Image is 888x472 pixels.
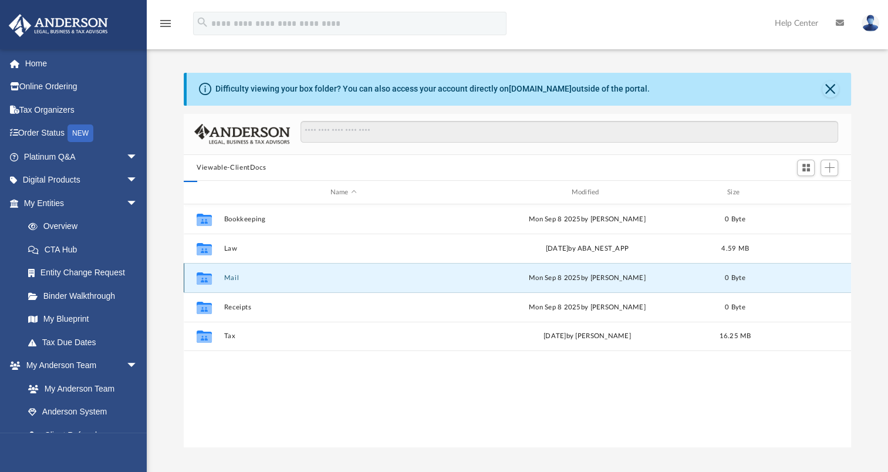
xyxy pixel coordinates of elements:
span: arrow_drop_down [126,145,150,169]
div: [DATE] by [PERSON_NAME] [468,331,707,342]
a: Tax Due Dates [16,331,156,354]
span: 16.25 MB [720,333,751,339]
div: [DATE] by ABA_NEST_APP [468,244,707,254]
a: Client Referrals [16,423,150,447]
a: Entity Change Request [16,261,156,285]
a: Binder Walkthrough [16,284,156,308]
button: Bookkeeping [224,215,463,223]
span: arrow_drop_down [126,191,150,215]
a: [DOMAIN_NAME] [509,84,572,93]
a: Overview [16,215,156,238]
input: Search files and folders [300,121,838,143]
div: Difficulty viewing your box folder? You can also access your account directly on outside of the p... [215,83,650,95]
span: arrow_drop_down [126,354,150,378]
button: Viewable-ClientDocs [197,163,266,173]
button: Add [821,160,838,176]
div: Mon Sep 8 2025 by [PERSON_NAME] [468,214,707,225]
div: Size [712,187,759,198]
span: 0 Byte [725,304,745,311]
button: Switch to Grid View [797,160,815,176]
a: My Entitiesarrow_drop_down [8,191,156,215]
div: Modified [468,187,707,198]
a: CTA Hub [16,238,156,261]
span: 0 Byte [725,275,745,281]
img: User Pic [862,15,879,32]
div: Name [224,187,462,198]
a: menu [158,22,173,31]
div: NEW [67,124,93,142]
a: My Anderson Team [16,377,144,400]
div: grid [184,204,851,447]
div: Mon Sep 8 2025 by [PERSON_NAME] [468,273,707,284]
div: id [189,187,218,198]
i: search [196,16,209,29]
a: Anderson System [16,400,150,424]
i: menu [158,16,173,31]
button: Law [224,245,463,252]
a: Tax Organizers [8,98,156,122]
span: 4.59 MB [721,245,749,252]
img: Anderson Advisors Platinum Portal [5,14,112,37]
a: My Anderson Teamarrow_drop_down [8,354,150,377]
a: Digital Productsarrow_drop_down [8,168,156,192]
span: arrow_drop_down [126,168,150,193]
button: Receipts [224,304,463,311]
a: Home [8,52,156,75]
a: Order StatusNEW [8,122,156,146]
a: Online Ordering [8,75,156,99]
a: My Blueprint [16,308,150,331]
button: Mail [224,274,463,282]
div: id [764,187,846,198]
div: Mon Sep 8 2025 by [PERSON_NAME] [468,302,707,313]
button: Tax [224,332,463,340]
a: Platinum Q&Aarrow_drop_down [8,145,156,168]
span: 0 Byte [725,216,745,222]
button: Close [822,81,839,97]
